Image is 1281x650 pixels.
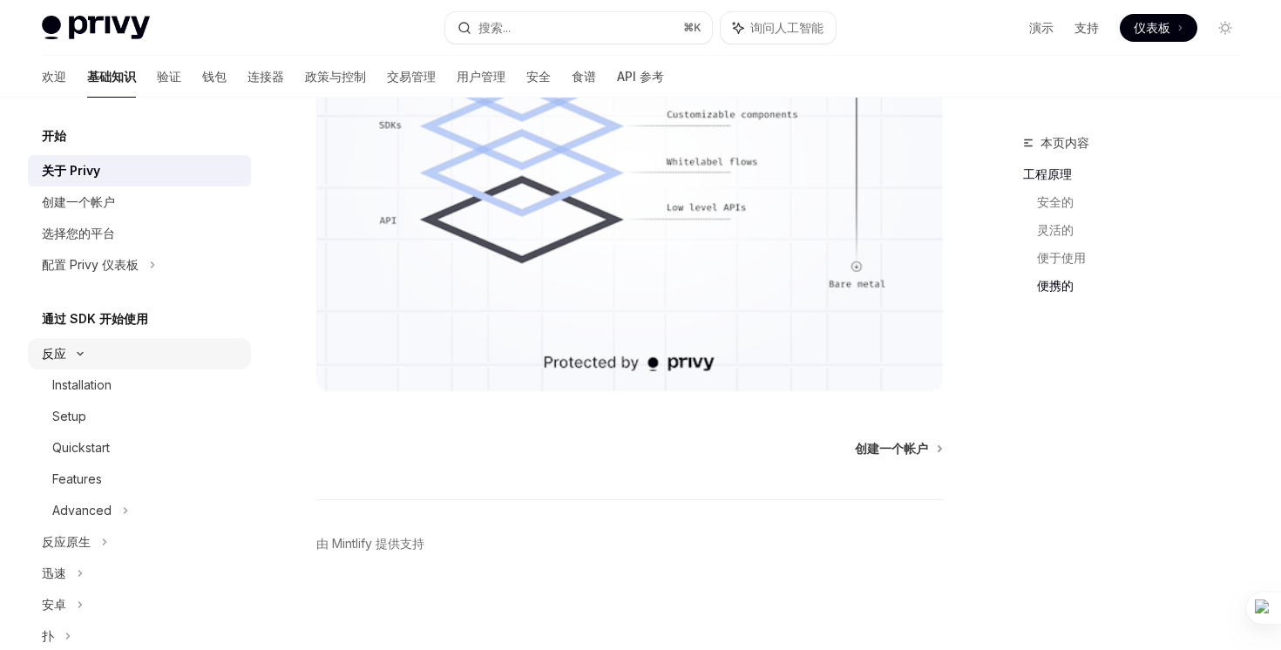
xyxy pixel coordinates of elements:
[1023,160,1253,188] a: 工程原理
[694,21,701,34] font: K
[683,21,694,34] font: ⌘
[42,16,150,40] img: 灯光标志
[42,56,66,98] a: 欢迎
[526,69,551,84] font: 安全
[478,20,511,35] font: 搜索...
[28,432,251,464] a: Quickstart
[1037,222,1074,237] font: 灵活的
[572,69,596,84] font: 食谱
[1037,194,1074,209] font: 安全的
[526,56,551,98] a: 安全
[87,56,136,98] a: 基础知识
[42,597,66,612] font: 安卓
[387,69,436,84] font: 交易管理
[316,535,424,552] a: 由 Mintlify 提供支持
[1074,20,1099,35] font: 支持
[1040,135,1089,150] font: 本页内容
[42,69,66,84] font: 欢迎
[42,163,100,178] font: 关于 Privy
[387,56,436,98] a: 交易管理
[855,441,928,456] font: 创建一个帐户
[87,69,136,84] font: 基础知识
[42,226,115,240] font: 选择您的平台
[1023,166,1072,181] font: 工程原理
[750,20,823,35] font: 询问人工智能
[52,375,112,396] div: Installation
[42,565,66,580] font: 迅速
[445,12,711,44] button: 搜索...⌘K
[52,437,110,458] div: Quickstart
[42,311,148,326] font: 通过 SDK 开始使用
[316,536,424,551] font: 由 Mintlify 提供支持
[457,56,505,98] a: 用户管理
[42,534,91,549] font: 反应原生
[1029,19,1054,37] a: 演示
[247,56,284,98] a: 连接器
[42,194,115,209] font: 创建一个帐户
[572,56,596,98] a: 食谱
[28,369,251,401] a: Installation
[855,440,941,457] a: 创建一个帐户
[305,69,366,84] font: 政策与控制
[305,56,366,98] a: 政策与控制
[247,69,284,84] font: 连接器
[1029,20,1054,35] font: 演示
[42,257,139,272] font: 配置 Privy 仪表板
[42,346,66,361] font: 反应
[202,69,227,84] font: 钱包
[42,628,54,643] font: 扑
[28,218,251,249] a: 选择您的平台
[52,469,102,490] div: Features
[28,186,251,218] a: 创建一个帐户
[1037,250,1086,265] font: 便于使用
[1037,272,1253,300] a: 便携的
[1074,19,1099,37] a: 支持
[1037,216,1253,244] a: 灵活的
[721,12,836,44] button: 询问人工智能
[1037,244,1253,272] a: 便于使用
[157,56,181,98] a: 验证
[52,406,86,427] div: Setup
[1120,14,1197,42] a: 仪表板
[52,500,112,521] div: Advanced
[1211,14,1239,42] button: 切换暗模式
[202,56,227,98] a: 钱包
[42,128,66,143] font: 开始
[1037,278,1074,293] font: 便携的
[28,155,251,186] a: 关于 Privy
[457,69,505,84] font: 用户管理
[1134,20,1170,35] font: 仪表板
[28,464,251,495] a: Features
[1037,188,1253,216] a: 安全的
[617,69,664,84] font: API 参考
[157,69,181,84] font: 验证
[617,56,664,98] a: API 参考
[28,401,251,432] a: Setup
